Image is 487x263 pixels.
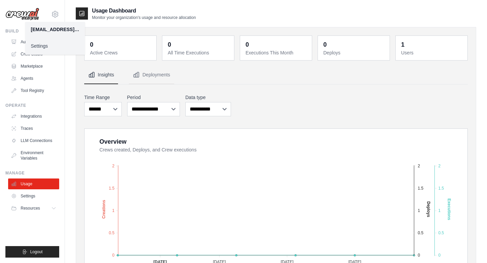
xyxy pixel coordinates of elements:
button: Resources [8,203,59,214]
tspan: 1.5 [109,186,115,191]
tspan: 0 [112,253,115,258]
tspan: 2 [438,164,441,168]
img: Logo [5,8,39,21]
a: Environment Variables [8,147,59,164]
tspan: 0.5 [109,231,115,235]
a: Agents [8,73,59,84]
div: Build [5,28,59,34]
button: Logout [5,246,59,258]
a: Tool Registry [8,85,59,96]
div: 0 [323,40,327,49]
nav: Tabs [84,66,468,84]
tspan: 0.5 [438,231,444,235]
tspan: 1 [438,208,441,213]
span: Logout [30,249,43,255]
button: Insights [84,66,118,84]
label: Period [127,94,180,101]
label: Time Range [84,94,122,101]
dt: Active Crews [90,49,152,56]
a: Settings [8,191,59,201]
a: Integrations [8,111,59,122]
div: 1 [401,40,404,49]
dt: Users [401,49,463,56]
span: Resources [21,206,40,211]
a: Settings [25,40,85,52]
tspan: 1 [418,208,420,213]
a: Automations [8,37,59,47]
dt: Executions This Month [246,49,308,56]
a: Usage [8,178,59,189]
tspan: 2 [112,164,115,168]
text: Deploys [426,201,431,217]
p: Monitor your organization's usage and resource allocation [92,15,196,20]
dt: All Time Executions [168,49,230,56]
button: Deployments [129,66,174,84]
label: Data type [185,94,231,101]
a: LLM Connections [8,135,59,146]
div: Overview [99,137,126,146]
a: Crew Studio [8,49,59,59]
tspan: 1 [112,208,115,213]
tspan: 0.5 [418,231,423,235]
dt: Crews created, Deploys, and Crew executions [99,146,459,153]
a: Marketplace [8,61,59,72]
div: Operate [5,103,59,108]
div: 0 [168,40,171,49]
div: 0 [246,40,249,49]
div: Manage [5,170,59,176]
a: Traces [8,123,59,134]
tspan: 1.5 [438,186,444,191]
tspan: 1.5 [418,186,423,191]
h2: Usage Dashboard [92,7,196,15]
text: Executions [447,198,451,220]
tspan: 0 [438,253,441,258]
div: 0 [90,40,93,49]
dt: Deploys [323,49,386,56]
tspan: 0 [418,253,420,258]
div: [EMAIL_ADDRESS][DOMAIN_NAME] [31,26,79,33]
tspan: 2 [418,164,420,168]
text: Creations [101,200,106,219]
